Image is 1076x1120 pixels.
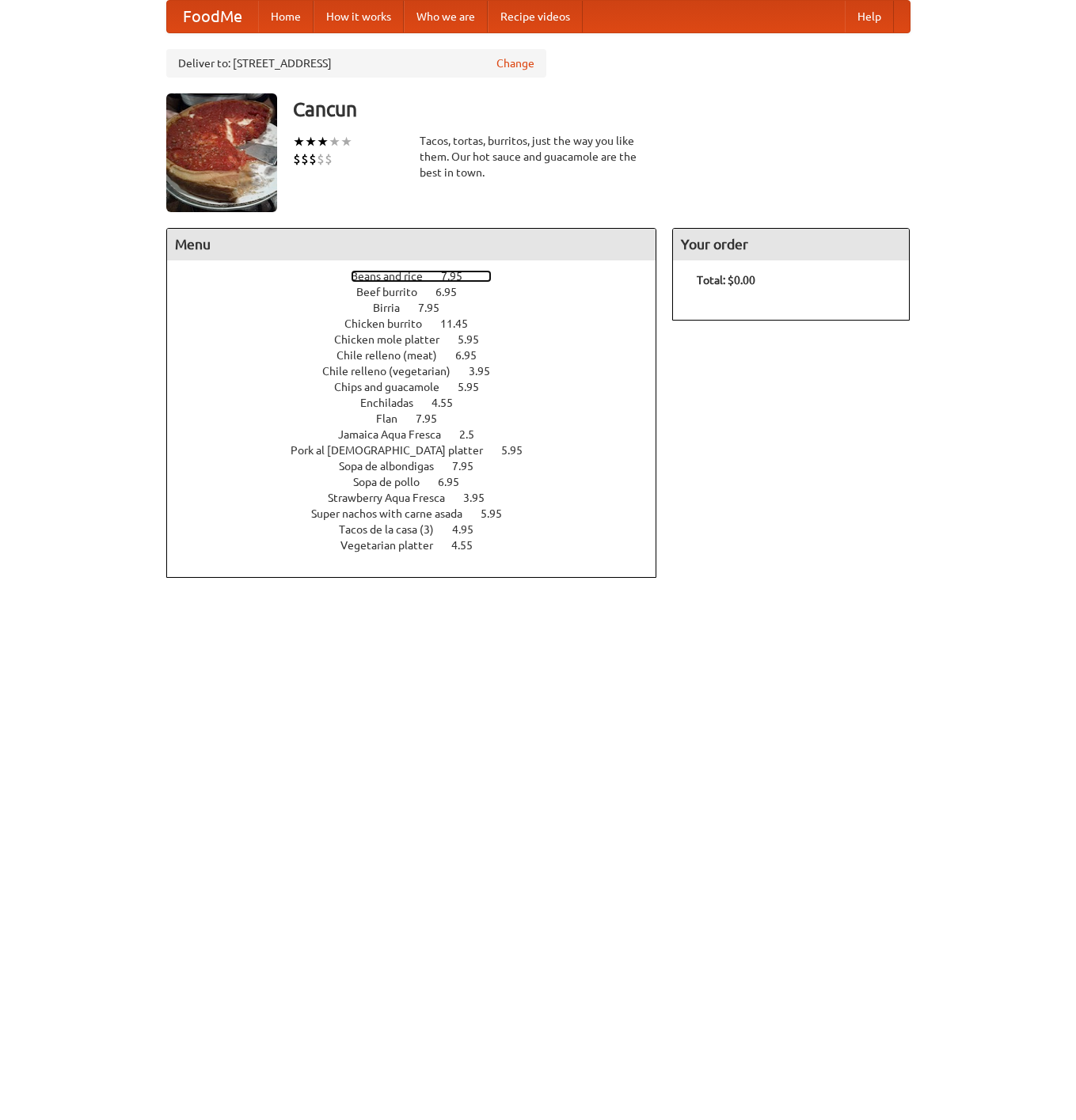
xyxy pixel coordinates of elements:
a: Birria 7.95 [373,302,469,314]
span: 4.95 [452,523,489,536]
div: Deliver to: [STREET_ADDRESS] [166,49,546,78]
span: Sopa de pollo [353,476,435,488]
h4: Your order [673,229,909,260]
a: Change [496,55,534,71]
a: Vegetarian platter 4.55 [340,539,502,552]
a: Sopa de pollo 6.95 [353,476,489,488]
a: Chicken burrito 11.45 [344,317,497,330]
span: 7.95 [452,460,489,473]
li: $ [325,150,333,168]
li: ★ [305,133,317,150]
span: Vegetarian platter [340,539,449,552]
span: Enchiladas [360,397,429,409]
li: ★ [340,133,352,150]
span: 5.95 [458,381,495,393]
span: Sopa de albondigas [339,460,450,473]
span: 6.95 [438,476,475,488]
span: Chicken burrito [344,317,438,330]
div: Tacos, tortas, burritos, just the way you like them. Our hot sauce and guacamole are the best in ... [420,133,657,180]
span: 2.5 [459,428,490,441]
span: Birria [373,302,416,314]
a: Flan 7.95 [376,412,466,425]
span: 5.95 [481,507,518,520]
a: Pork al [DEMOGRAPHIC_DATA] platter 5.95 [291,444,552,457]
span: Chile relleno (meat) [336,349,453,362]
span: Beef burrito [356,286,433,298]
span: Beans and rice [351,270,439,283]
a: Chile relleno (meat) 6.95 [336,349,506,362]
span: 4.55 [451,539,489,552]
span: 3.95 [463,492,500,504]
a: Beef burrito 6.95 [356,286,486,298]
li: ★ [317,133,329,150]
a: Tacos de la casa (3) 4.95 [339,523,503,536]
a: Super nachos with carne asada 5.95 [311,507,531,520]
a: Enchiladas 4.55 [360,397,482,409]
li: $ [317,150,325,168]
span: 6.95 [455,349,492,362]
span: 6.95 [435,286,473,298]
span: 7.95 [441,270,478,283]
span: Pork al [DEMOGRAPHIC_DATA] platter [291,444,499,457]
span: Chicken mole platter [334,333,455,346]
span: Chile relleno (vegetarian) [322,365,466,378]
b: Total: $0.00 [697,274,755,287]
span: 3.95 [469,365,506,378]
a: Home [258,1,314,32]
a: Chile relleno (vegetarian) 3.95 [322,365,519,378]
a: Chips and guacamole 5.95 [334,381,508,393]
a: Strawberry Aqua Fresca 3.95 [328,492,514,504]
li: ★ [329,133,340,150]
a: Recipe videos [488,1,583,32]
a: Beans and rice 7.95 [351,270,492,283]
a: Chicken mole platter 5.95 [334,333,508,346]
span: 4.55 [432,397,469,409]
span: 11.45 [440,317,484,330]
span: Tacos de la casa (3) [339,523,450,536]
span: Super nachos with carne asada [311,507,478,520]
a: How it works [314,1,404,32]
a: Who we are [404,1,488,32]
a: Help [845,1,894,32]
span: Strawberry Aqua Fresca [328,492,461,504]
li: $ [309,150,317,168]
h4: Menu [167,229,656,260]
a: Jamaica Aqua Fresca 2.5 [338,428,504,441]
a: FoodMe [167,1,258,32]
span: Chips and guacamole [334,381,455,393]
li: $ [301,150,309,168]
li: ★ [293,133,305,150]
a: Sopa de albondigas 7.95 [339,460,503,473]
span: Flan [376,412,413,425]
span: 5.95 [458,333,495,346]
img: angular.jpg [166,93,277,212]
span: 7.95 [416,412,453,425]
span: Jamaica Aqua Fresca [338,428,457,441]
h3: Cancun [293,93,911,125]
li: $ [293,150,301,168]
span: 5.95 [501,444,538,457]
span: 7.95 [418,302,455,314]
